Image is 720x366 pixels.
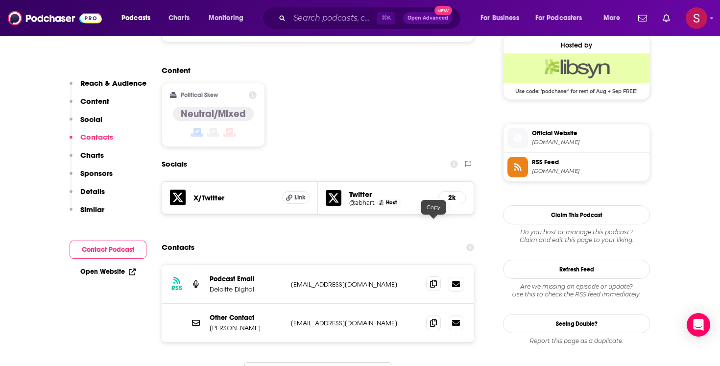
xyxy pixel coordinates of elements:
[294,194,306,201] span: Link
[291,319,418,327] p: [EMAIL_ADDRESS][DOMAIN_NAME]
[70,115,102,133] button: Social
[349,199,375,206] a: @abhart
[503,228,650,244] div: Claim and edit this page to your liking.
[282,191,310,204] a: Link
[115,10,163,26] button: open menu
[272,7,470,29] div: Search podcasts, credits, & more...
[202,10,256,26] button: open menu
[168,11,190,25] span: Charts
[597,10,632,26] button: open menu
[503,283,650,298] div: Are we missing an episode or update? Use this to check the RSS feed immediately.
[80,97,109,106] p: Content
[634,10,651,26] a: Show notifications dropdown
[181,92,218,98] h2: Political Skew
[379,200,384,205] img: Alan Hart
[474,10,531,26] button: open menu
[503,260,650,279] button: Refresh Feed
[80,150,104,160] p: Charts
[504,41,649,49] div: Hosted by
[503,228,650,236] span: Do you host or manage this podcast?
[80,78,146,88] p: Reach & Audience
[70,169,113,187] button: Sponsors
[504,53,649,94] a: Libsyn Deal: Use code: 'podchaser' for rest of Aug + Sep FREE!
[80,132,113,142] p: Contacts
[480,11,519,25] span: For Business
[162,155,187,173] h2: Socials
[504,53,649,83] img: Libsyn Deal: Use code: 'podchaser' for rest of Aug + Sep FREE!
[532,168,646,175] span: access.acast.com
[121,11,150,25] span: Podcasts
[421,200,446,215] div: Copy
[80,169,113,178] p: Sponsors
[603,11,620,25] span: More
[434,6,452,15] span: New
[210,285,283,293] p: Deloitte Digital
[686,7,707,29] span: Logged in as stephanie85546
[210,314,283,322] p: Other Contact
[162,238,194,257] h2: Contacts
[70,241,146,259] button: Contact Podcast
[289,10,377,26] input: Search podcasts, credits, & more...
[377,12,395,24] span: ⌘ K
[507,157,646,177] a: RSS Feed[DOMAIN_NAME]
[349,190,431,199] h5: Twitter
[403,12,453,24] button: Open AdvancedNew
[70,78,146,97] button: Reach & Audience
[70,205,104,223] button: Similar
[70,150,104,169] button: Charts
[80,205,104,214] p: Similar
[162,66,466,75] h2: Content
[209,11,243,25] span: Monitoring
[503,205,650,224] button: Claim This Podcast
[210,324,283,332] p: [PERSON_NAME]
[507,128,646,148] a: Official Website[DOMAIN_NAME]
[686,7,707,29] button: Show profile menu
[171,284,182,292] h3: RSS
[686,7,707,29] img: User Profile
[80,187,105,196] p: Details
[687,313,710,337] div: Open Intercom Messenger
[291,280,418,289] p: [EMAIL_ADDRESS][DOMAIN_NAME]
[70,187,105,205] button: Details
[535,11,582,25] span: For Podcasters
[210,275,283,283] p: Podcast Email
[532,158,646,167] span: RSS Feed
[503,314,650,333] a: Seeing Double?
[386,199,397,206] span: Host
[80,268,136,276] a: Open Website
[8,9,102,27] img: Podchaser - Follow, Share and Rate Podcasts
[408,16,448,21] span: Open Advanced
[70,97,109,115] button: Content
[447,194,457,202] h5: 2k
[162,10,195,26] a: Charts
[181,108,246,120] h4: Neutral/Mixed
[193,193,274,202] h5: X/Twitter
[532,129,646,138] span: Official Website
[532,139,646,146] span: deloittedigital.com
[529,10,597,26] button: open menu
[80,115,102,124] p: Social
[70,132,113,150] button: Contacts
[659,10,674,26] a: Show notifications dropdown
[504,83,649,95] span: Use code: 'podchaser' for rest of Aug + Sep FREE!
[503,337,650,345] div: Report this page as a duplicate.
